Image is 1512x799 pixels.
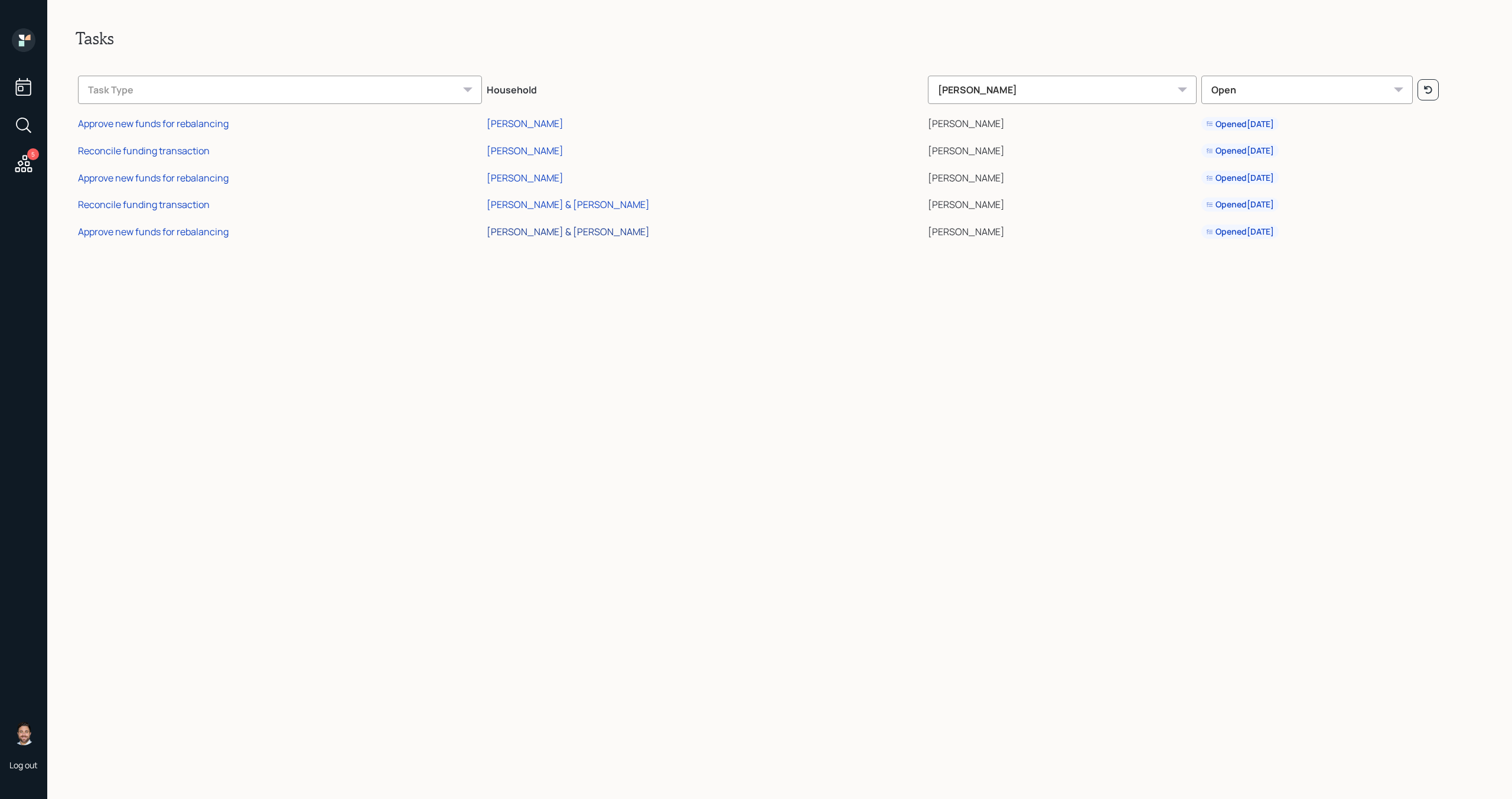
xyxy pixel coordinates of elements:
[484,67,926,109] th: Household
[12,722,35,745] img: michael-russo-headshot.png
[926,216,1199,243] td: [PERSON_NAME]
[1206,199,1274,210] div: Opened [DATE]
[928,76,1197,104] div: [PERSON_NAME]
[78,198,210,211] div: Reconcile funding transaction
[487,171,563,184] div: [PERSON_NAME]
[487,144,563,157] div: [PERSON_NAME]
[487,198,650,211] div: [PERSON_NAME] & [PERSON_NAME]
[926,189,1199,216] td: [PERSON_NAME]
[78,144,210,157] div: Reconcile funding transaction
[27,148,39,160] div: 5
[1201,76,1413,104] div: Open
[926,135,1199,163] td: [PERSON_NAME]
[1206,145,1274,157] div: Opened [DATE]
[926,109,1199,136] td: [PERSON_NAME]
[1206,118,1274,130] div: Opened [DATE]
[1206,172,1274,184] div: Opened [DATE]
[78,225,229,238] div: Approve new funds for rebalancing
[78,76,482,104] div: Task Type
[78,171,229,184] div: Approve new funds for rebalancing
[487,117,563,130] div: [PERSON_NAME]
[9,759,38,771] div: Log out
[926,163,1199,190] td: [PERSON_NAME]
[76,28,1484,48] h2: Tasks
[1206,226,1274,238] div: Opened [DATE]
[78,117,229,130] div: Approve new funds for rebalancing
[487,225,650,238] div: [PERSON_NAME] & [PERSON_NAME]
